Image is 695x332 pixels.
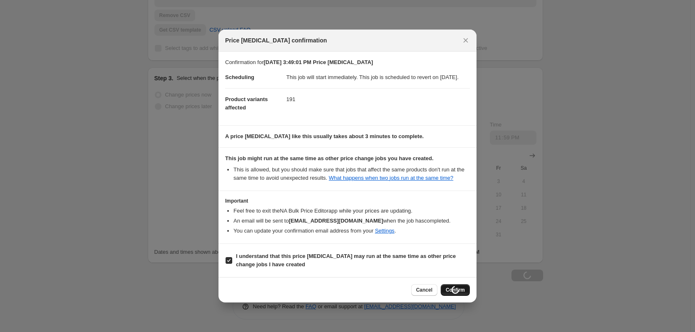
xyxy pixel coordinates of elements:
[225,36,327,45] span: Price [MEDICAL_DATA] confirmation
[225,74,254,80] span: Scheduling
[236,253,456,268] b: I understand that this price [MEDICAL_DATA] may run at the same time as other price change jobs I...
[460,35,472,46] button: Close
[289,218,383,224] b: [EMAIL_ADDRESS][DOMAIN_NAME]
[411,284,437,296] button: Cancel
[329,175,453,181] a: What happens when two jobs run at the same time?
[233,227,470,235] li: You can update your confirmation email address from your .
[263,59,373,65] b: [DATE] 3:49:01 PM Price [MEDICAL_DATA]
[375,228,395,234] a: Settings
[233,217,470,225] li: An email will be sent to when the job has completed .
[225,96,268,111] span: Product variants affected
[286,67,470,88] dd: This job will start immediately. This job is scheduled to revert on [DATE].
[225,155,434,161] b: This job might run at the same time as other price change jobs you have created.
[225,58,470,67] p: Confirmation for
[233,207,470,215] li: Feel free to exit the NA Bulk Price Editor app while your prices are updating.
[225,133,424,139] b: A price [MEDICAL_DATA] like this usually takes about 3 minutes to complete.
[286,88,470,110] dd: 191
[225,198,470,204] h3: Important
[416,287,432,293] span: Cancel
[233,166,470,182] li: This is allowed, but you should make sure that jobs that affect the same products don ' t run at ...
